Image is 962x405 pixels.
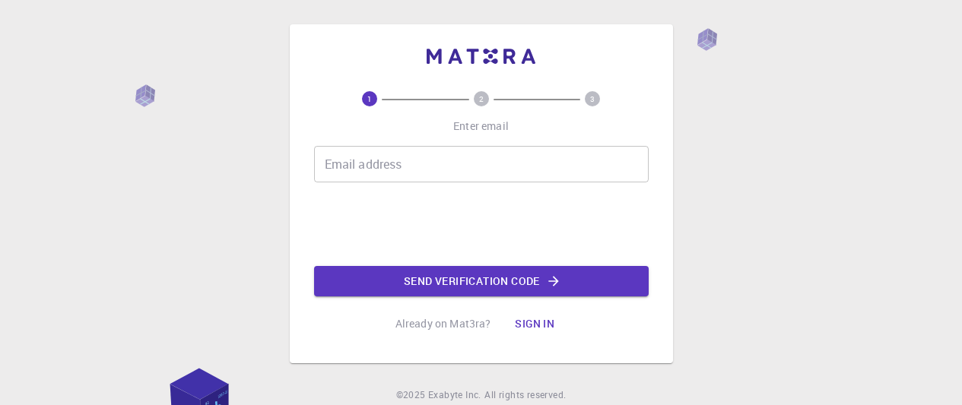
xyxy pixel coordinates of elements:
text: 2 [479,93,484,104]
text: 1 [367,93,372,104]
iframe: reCAPTCHA [366,195,597,254]
p: Enter email [453,119,509,134]
text: 3 [590,93,595,104]
span: Exabyte Inc. [428,388,481,400]
a: Exabyte Inc. [428,388,481,403]
button: Send verification code [314,266,649,296]
span: All rights reserved. [484,388,566,403]
p: Already on Mat3ra? [395,316,491,331]
button: Sign in [503,308,567,339]
span: © 2025 [396,388,428,403]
